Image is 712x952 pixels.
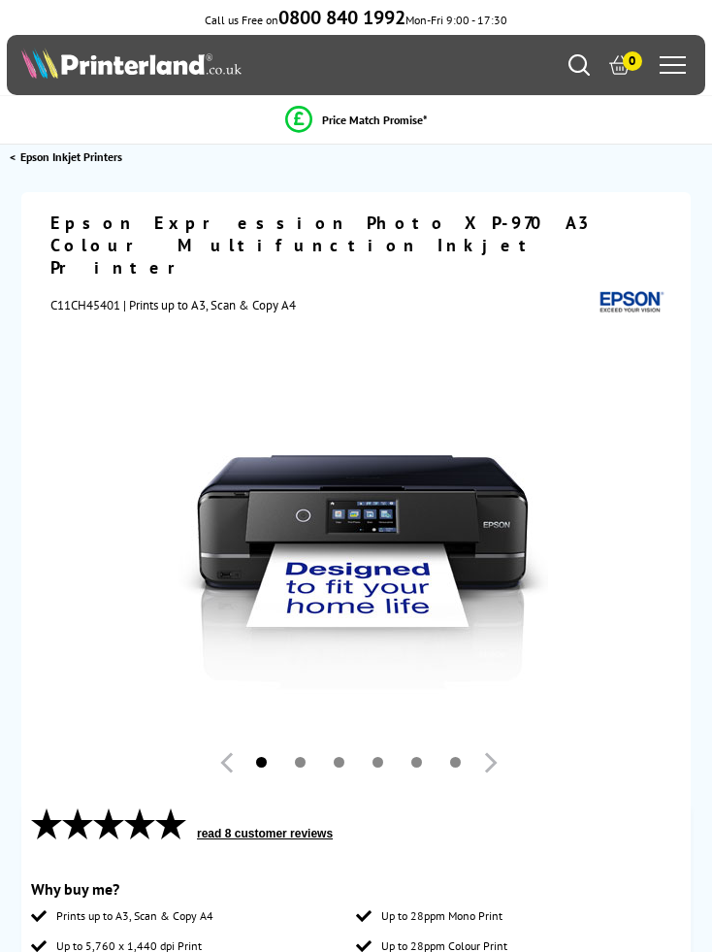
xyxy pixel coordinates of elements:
[50,297,120,313] span: C11CH45401
[168,331,548,711] img: Epson Expression Photo XP-970
[623,51,642,71] span: 0
[381,908,502,923] span: Up to 28ppm Mono Print
[31,879,681,908] div: Why buy me?
[594,288,666,317] img: Epson
[20,147,122,167] span: Epson Inkjet Printers
[56,908,213,923] span: Prints up to A3, Scan & Copy A4
[568,54,590,76] a: Search
[123,297,296,313] span: | Prints up to A3, Scan & Copy A4
[21,48,242,79] img: Printerland Logo
[191,826,339,841] button: read 8 customer reviews
[278,13,405,27] a: 0800 840 1992
[50,212,666,279] h1: Epson Expression Photo XP-970 A3 Colour Multifunction Inkjet Printer
[10,103,702,137] li: modal_Promise
[322,113,428,127] span: Price Match Promise*
[20,147,127,167] a: Epson Inkjet Printers
[21,48,356,82] a: Printerland Logo
[278,5,405,30] b: 0800 840 1992
[609,54,631,76] a: 0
